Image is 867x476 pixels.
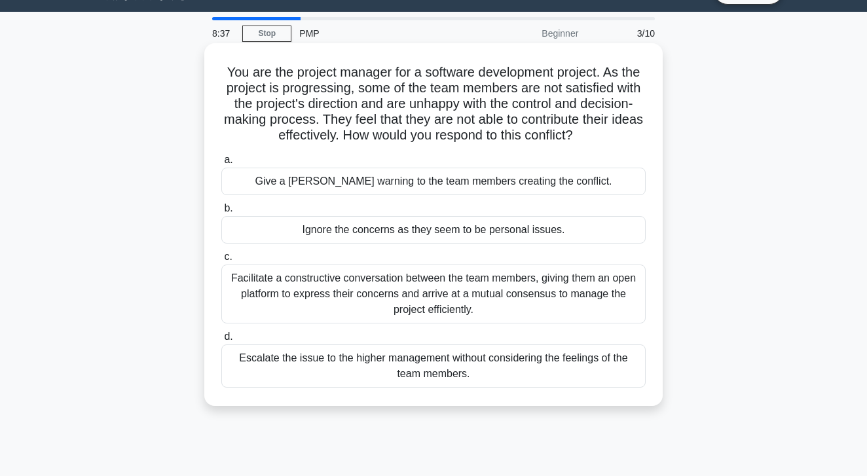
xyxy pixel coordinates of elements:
[224,331,232,342] span: d.
[224,202,232,213] span: b.
[221,344,646,388] div: Escalate the issue to the higher management without considering the feelings of the team members.
[471,20,586,46] div: Beginner
[224,251,232,262] span: c.
[221,216,646,244] div: Ignore the concerns as they seem to be personal issues.
[291,20,471,46] div: PMP
[221,265,646,323] div: Facilitate a constructive conversation between the team members, giving them an open platform to ...
[224,154,232,165] span: a.
[586,20,663,46] div: 3/10
[242,26,291,42] a: Stop
[221,168,646,195] div: Give a [PERSON_NAME] warning to the team members creating the conflict.
[220,64,647,144] h5: You are the project manager for a software development project. As the project is progressing, so...
[204,20,242,46] div: 8:37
